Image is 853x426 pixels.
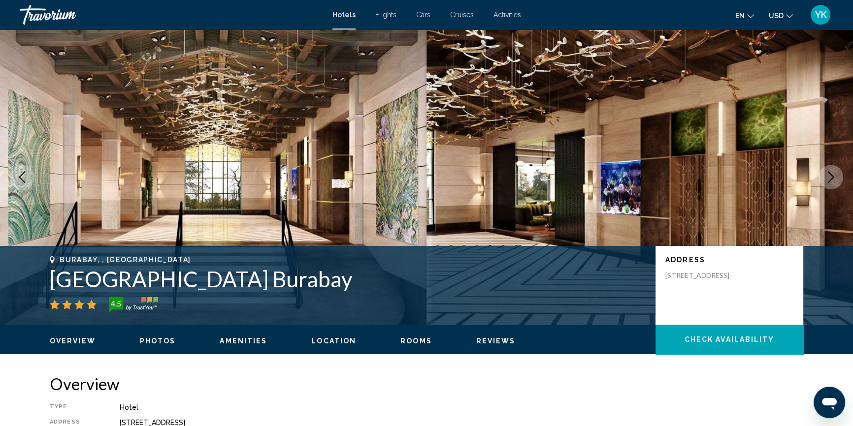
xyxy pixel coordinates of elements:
[769,12,784,20] span: USD
[50,266,646,292] h1: [GEOGRAPHIC_DATA] Burabay
[311,336,356,345] button: Location
[685,336,775,344] span: Check Availability
[50,337,96,345] span: Overview
[60,256,191,264] span: Burabay, , [GEOGRAPHIC_DATA]
[50,336,96,345] button: Overview
[665,256,793,264] p: Address
[735,12,745,20] span: en
[656,325,803,354] button: Check Availability
[735,8,754,23] button: Change language
[400,336,432,345] button: Rooms
[106,298,126,309] div: 4.5
[808,4,833,25] button: User Menu
[120,403,803,411] div: Hotel
[665,271,744,280] p: [STREET_ADDRESS]
[50,403,95,411] div: Type
[140,337,176,345] span: Photos
[476,337,516,345] span: Reviews
[220,336,267,345] button: Amenities
[814,387,845,418] iframe: Кнопка запуска окна обмена сообщениями
[769,8,793,23] button: Change currency
[220,337,267,345] span: Amenities
[20,5,323,25] a: Travorium
[50,374,803,394] h2: Overview
[819,165,843,189] button: Next image
[476,336,516,345] button: Reviews
[400,337,432,345] span: Rooms
[311,337,356,345] span: Location
[493,11,521,19] a: Activities
[815,10,826,20] span: YK
[109,297,158,312] img: trustyou-badge-hor.svg
[140,336,176,345] button: Photos
[10,165,34,189] button: Previous image
[416,11,430,19] a: Cars
[375,11,396,19] a: Flights
[332,11,356,19] a: Hotels
[450,11,474,19] a: Cruises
